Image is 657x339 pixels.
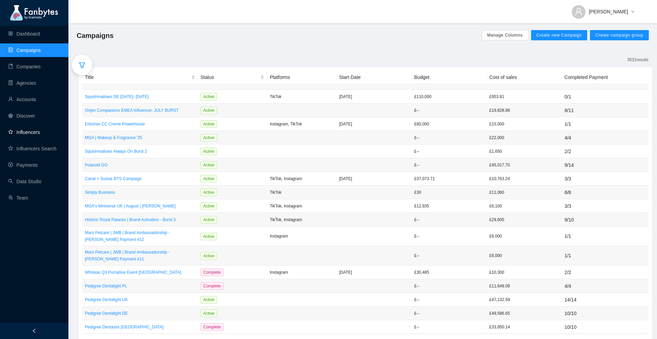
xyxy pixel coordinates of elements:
p: £1,650 [489,148,559,155]
span: Active [201,252,217,260]
td: 9 / 10 [562,213,648,227]
span: Active [201,134,217,141]
a: appstoreDashboard [8,31,40,37]
a: Pedigree Dentastix [GEOGRAPHIC_DATA] [85,324,195,330]
a: Mars Petcare | JWB | Brand Ambassadorship - [PERSON_NAME] Payment #11 [85,249,195,262]
span: Active [201,120,217,128]
td: 4 / 4 [562,131,648,145]
p: £ -- [414,310,484,317]
p: £ -- [414,134,484,141]
p: £ -- [414,216,484,223]
p: £49,586.65 [489,310,559,317]
p: [DATE] [339,269,409,276]
td: 8 / 11 [562,104,648,117]
span: left [32,328,37,333]
p: £ 37,073.71 [414,175,484,182]
p: [DATE] [339,175,409,182]
td: 3 / 3 [562,172,648,186]
p: £ -- [414,252,484,259]
p: £45,017.70 [489,162,559,168]
a: MGA | Makeup & Fragrance '25 [85,134,195,141]
span: Complete [201,269,223,276]
a: Squishmallows DE [DATE]- [DATE] [85,93,195,100]
td: 0 / 1 [562,90,648,104]
span: Manage Columns [487,32,523,38]
td: 1 / 1 [562,117,648,131]
span: Campaigns [77,30,114,41]
a: Pedigree Dentalight UK [85,296,195,303]
span: Active [201,93,217,100]
a: radar-chartDiscover [8,113,35,119]
a: usergroup-addTeam [8,195,28,201]
td: 4 / 4 [562,279,648,293]
td: 2 / 2 [562,145,648,158]
td: 9 / 14 [562,158,648,172]
p: Historic Royal Palaces | Brand Activation - Burst 3 [85,216,195,223]
th: Status [198,71,267,84]
span: Complete [201,282,223,290]
a: Mars Petcare | JWB | Brand Ambassadorship - [PERSON_NAME] Payment #12 [85,229,195,243]
p: £ 30,485 [414,269,484,276]
p: £ -- [414,296,484,303]
p: TikTok, Instagram [270,216,334,223]
td: 2 / 2 [562,266,648,279]
span: Active [201,107,217,114]
p: £6,000 [489,233,559,240]
a: starInfluencers Search [8,146,56,151]
td: 10 / 10 [562,307,648,320]
p: [DATE] [339,121,409,127]
p: Canal + Suisse BTS Campaign [85,175,195,182]
p: £ -- [414,148,484,155]
p: Instagram, TikTok [270,121,334,127]
p: £6,100 [489,203,559,209]
td: 14 / 14 [562,293,648,307]
span: Active [201,296,217,303]
span: Complete [201,323,223,331]
p: £953.81 [489,93,559,100]
a: Erborian CC Creme Powerhouse [85,121,195,127]
a: MGA's Miniverse UK | August | [PERSON_NAME] [85,203,195,209]
a: Pedigree Dentalight PL [85,283,195,289]
p: Instagram [270,233,334,240]
span: Active [201,216,217,223]
p: TikTok [270,93,334,100]
td: 6 / 8 [562,186,648,199]
a: Squishmallows Always On Burst 2 [85,148,195,155]
p: £10,763.24 [489,175,559,182]
p: TikTok, Instagram [270,203,334,209]
button: [PERSON_NAME]down [566,3,640,14]
th: Completed Payment [562,71,648,84]
a: Pedigree Dentalight DE [85,310,195,317]
span: user [575,8,583,16]
a: pay-circlePayments [8,162,38,168]
a: Orijen Companions EMEA Influencer: JULY BURST [85,107,195,114]
span: down [631,10,634,14]
p: [DATE] [339,93,409,100]
p: £ -- [414,107,484,114]
a: Simply Business [85,189,195,196]
th: Title [82,71,198,84]
span: Create new Campaign [537,32,582,38]
a: Polaroid GO [85,162,195,168]
p: £11,648.08 [489,283,559,289]
th: Platforms [267,71,336,84]
p: £6,000 [489,252,559,259]
span: Active [201,161,217,169]
span: Title [85,73,190,81]
td: 3 / 3 [562,199,648,213]
p: £ 12,935 [414,203,484,209]
a: Whiskas Q3 Purradise Event [GEOGRAPHIC_DATA] [85,269,195,276]
th: Start Date [336,71,412,84]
